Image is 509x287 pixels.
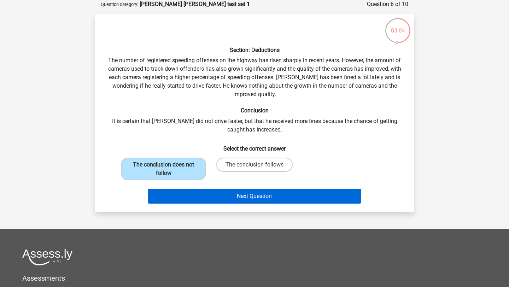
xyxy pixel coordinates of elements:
h5: Assessments [22,274,487,282]
label: The conclusion follows [216,158,293,172]
h6: Conclusion [106,107,403,114]
h6: Section: Deductions [106,47,403,53]
label: The conclusion does not follow [121,158,206,180]
small: Question category: [101,2,138,7]
div: The number of registered speeding offenses on the highway has risen sharply in recent years. Howe... [98,20,411,206]
strong: [PERSON_NAME] [PERSON_NAME] test set 1 [140,1,250,7]
h6: Select the correct answer [106,140,403,152]
div: 03:04 [385,17,411,35]
img: Assessly logo [22,249,72,265]
button: Next Question [148,189,362,204]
